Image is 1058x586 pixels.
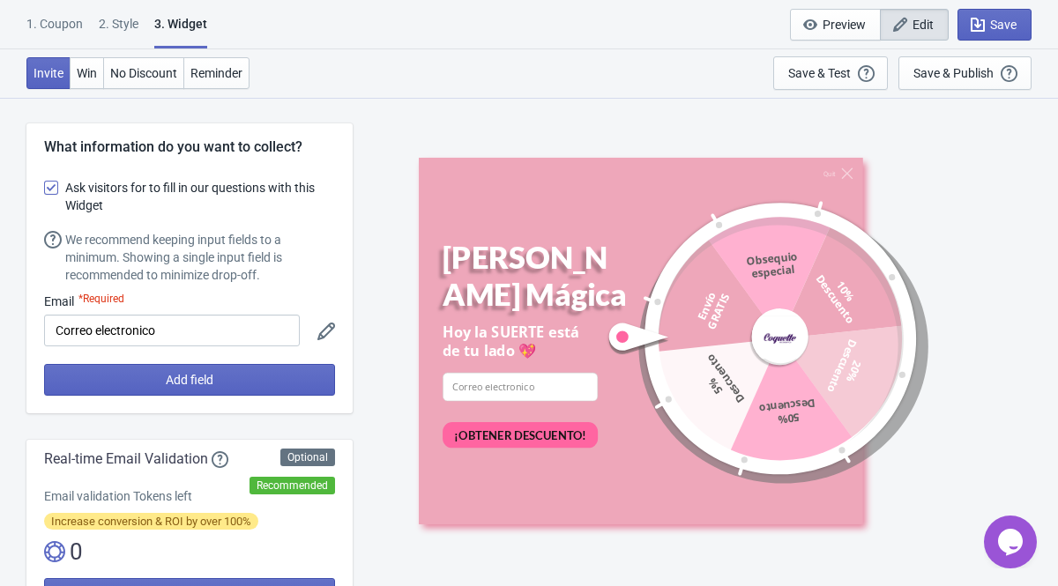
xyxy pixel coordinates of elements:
span: No Discount [110,66,177,80]
span: Reminder [190,66,242,80]
button: Win [70,57,104,89]
img: tokens.svg [44,541,65,562]
div: 0 [44,538,335,566]
span: Edit [913,18,934,32]
div: *Required [78,293,124,310]
span: Save [990,18,1017,32]
div: Optional [280,449,335,466]
button: No Discount [103,57,184,89]
div: 2 . Style [99,15,138,46]
div: 1. Coupon [26,15,83,46]
span: Ask visitors for to fill in our questions with this Widget [65,179,335,214]
div: What information do you want to collect? [44,137,335,158]
img: help.svg [44,231,62,248]
div: 3. Widget [154,15,207,48]
span: Preview [823,18,866,32]
div: Recommended [250,477,335,494]
span: Add field [166,373,213,387]
button: Save & Publish [898,56,1032,90]
button: Preview [790,9,881,41]
button: Save & Test [773,56,888,90]
div: [PERSON_NAME] Mágica [443,240,629,313]
span: Invite [34,66,63,80]
input: Correo electronico [443,373,598,402]
iframe: chat widget [984,516,1040,568]
span: Win [77,66,97,80]
div: Save & Publish [913,66,994,80]
div: Save & Test [788,66,851,80]
span: Increase conversion & ROI by over 100% [44,513,258,530]
button: Edit [880,9,949,41]
div: Quit [823,169,836,177]
div: Email [44,293,300,310]
span: Real-time Email Validation [44,449,208,470]
div: Hoy la SUERTE está de tu lado 💖 [443,323,598,361]
button: Invite [26,57,71,89]
button: Save [957,9,1032,41]
div: ¡OBTENER DESCUENTO! [454,427,586,443]
div: Email validation Tokens left [44,487,335,505]
button: Add field [44,364,335,396]
div: We recommend keeping input fields to a minimum. Showing a single input field is recommended to mi... [65,231,335,284]
button: Reminder [183,57,250,89]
